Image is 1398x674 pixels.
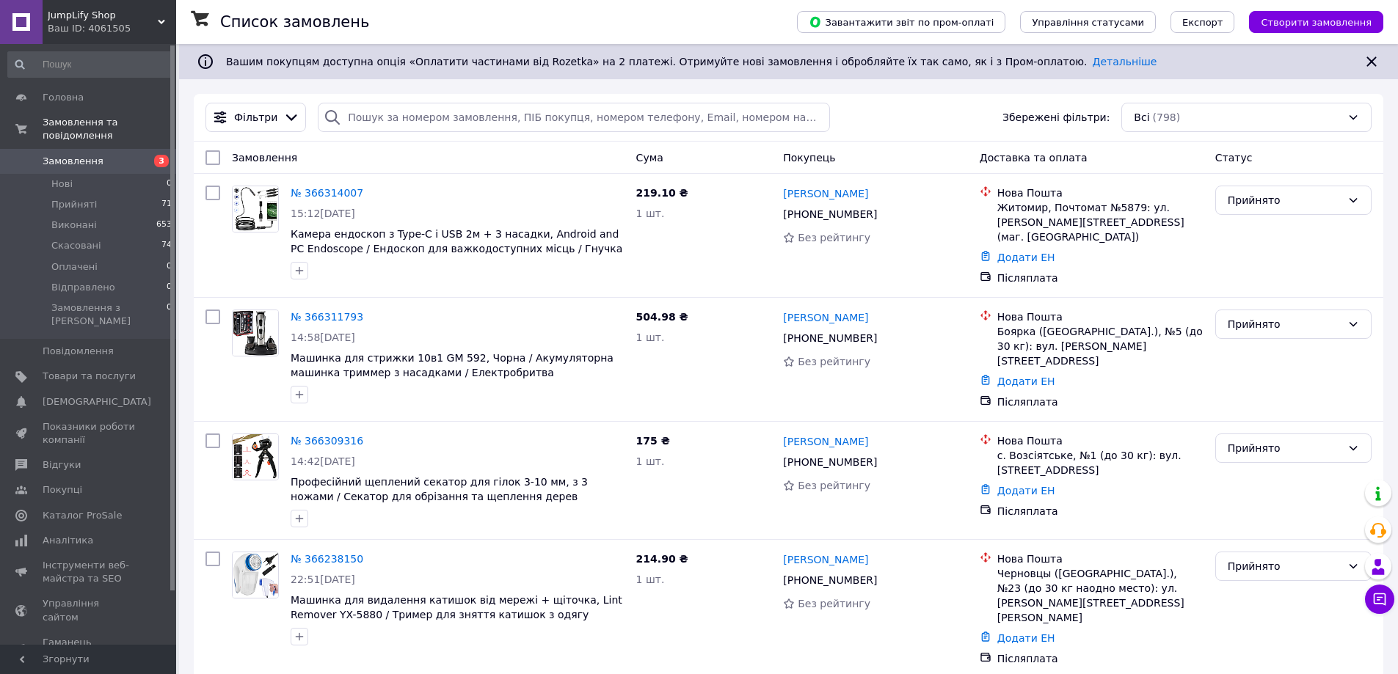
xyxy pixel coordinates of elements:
span: 22:51[DATE] [291,574,355,585]
img: Фото товару [233,186,278,232]
span: 504.98 ₴ [636,311,688,323]
button: Чат з покупцем [1365,585,1394,614]
span: Відгуки [43,458,81,472]
span: [PHONE_NUMBER] [783,456,877,468]
span: Замовлення з [PERSON_NAME] [51,301,167,328]
div: Післяплата [997,651,1204,666]
div: Боярка ([GEOGRAPHIC_DATA].), №5 (до 30 кг): вул. [PERSON_NAME][STREET_ADDRESS] [997,324,1204,368]
div: Прийнято [1228,192,1341,208]
div: Ваш ID: 4061505 [48,22,176,35]
h1: Список замовлень [220,13,369,31]
a: Додати ЕН [997,252,1055,263]
span: 0 [167,301,172,328]
span: Замовлення та повідомлення [43,116,176,142]
span: Замовлення [43,155,103,168]
span: Cума [636,152,663,164]
span: Фільтри [234,110,277,125]
span: Оплачені [51,260,98,274]
span: Виконані [51,219,97,232]
span: 0 [167,177,172,191]
a: Машинка для стрижки 10в1 GM 592, Чорна / Акумуляторна машинка триммер з насадками / Електробритва [291,352,614,378]
span: Каталог ProSale [43,509,122,522]
span: Створити замовлення [1261,17,1372,28]
div: Нова Пошта [997,309,1204,324]
span: Покупець [783,152,835,164]
span: 219.10 ₴ [636,187,688,199]
span: Всі [1134,110,1149,125]
span: Головна [43,91,84,104]
span: Доставка та оплата [980,152,1088,164]
a: Машинка для видалення катишок від мережі + щіточка, Lint Remover YX-5880 / Тример для зняття кати... [291,594,622,620]
button: Створити замовлення [1249,11,1383,33]
span: 1 шт. [636,208,665,219]
a: Додати ЕН [997,485,1055,497]
span: 175 ₴ [636,435,670,447]
span: 1 шт. [636,331,665,343]
span: Прийняті [51,198,97,211]
span: Без рейтингу [798,598,870,609]
a: [PERSON_NAME] [783,186,868,201]
div: Житомир, Почтомат №5879: ул. [PERSON_NAME][STREET_ADDRESS] (маг. [GEOGRAPHIC_DATA]) [997,200,1204,244]
input: Пошук [7,51,173,78]
a: Фото товару [232,552,279,598]
span: (798) [1153,111,1181,123]
a: [PERSON_NAME] [783,310,868,325]
a: № 366309316 [291,435,363,447]
a: Фото товару [232,309,279,356]
span: Скасовані [51,239,101,252]
span: Відправлено [51,281,115,294]
a: Додати ЕН [997,632,1055,644]
span: 74 [161,239,172,252]
span: [DEMOGRAPHIC_DATA] [43,395,151,409]
span: Замовлення [232,152,297,164]
a: № 366311793 [291,311,363,323]
span: Інструменти веб-майстра та SEO [43,559,136,585]
button: Експорт [1171,11,1235,33]
a: [PERSON_NAME] [783,552,868,567]
span: 1 шт. [636,574,665,585]
div: Прийнято [1228,558,1341,574]
span: Вашим покупцям доступна опція «Оплатити частинами від Rozetka» на 2 платежі. Отримуйте нові замов... [226,56,1157,67]
span: Показники роботи компанії [43,420,136,447]
span: 0 [167,260,172,274]
div: Прийнято [1228,440,1341,456]
span: 0 [167,281,172,294]
img: Фото товару [233,434,278,480]
a: Детальніше [1093,56,1157,67]
a: Професійний щеплений секатор для гілок 3-10 мм, з 3 ножами / Секатор для обрізання та щеплення дерев [291,476,588,502]
div: Нова Пошта [997,433,1204,448]
span: Повідомлення [43,345,114,358]
span: [PHONE_NUMBER] [783,574,877,586]
span: JumpLify Shop [48,9,158,22]
input: Пошук за номером замовлення, ПІБ покупця, номером телефону, Email, номером накладної [318,103,829,132]
span: Статус [1215,152,1253,164]
div: Черновцы ([GEOGRAPHIC_DATA].), №23 (до 30 кг наодно место): ул. [PERSON_NAME][STREET_ADDRESS][PER... [997,566,1204,625]
div: Післяплата [997,271,1204,285]
span: Експорт [1182,17,1223,28]
span: Збережені фільтри: [1002,110,1110,125]
a: № 366314007 [291,187,363,199]
span: Товари та послуги [43,370,136,383]
a: [PERSON_NAME] [783,434,868,449]
span: [PHONE_NUMBER] [783,332,877,344]
a: Камера ендоскоп з Type-C і USB 2м + 3 насадки, Android and PC Endoscope / Ендоскоп для важкодосту... [291,228,622,269]
span: 3 [154,155,169,167]
button: Управління статусами [1020,11,1156,33]
span: 214.90 ₴ [636,553,688,565]
div: Прийнято [1228,316,1341,332]
span: Аналітика [43,534,93,547]
span: Покупці [43,483,82,497]
div: Нова Пошта [997,552,1204,566]
div: Післяплата [997,504,1204,519]
span: Без рейтингу [798,480,870,491]
span: 653 [156,219,172,232]
img: Фото товару [233,552,278,598]
span: 71 [161,198,172,211]
span: [PHONE_NUMBER] [783,208,877,220]
span: Нові [51,177,73,191]
span: 1 шт. [636,455,665,467]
